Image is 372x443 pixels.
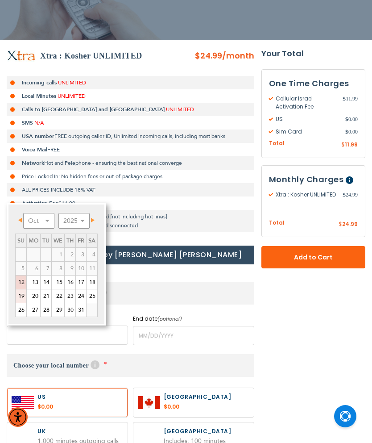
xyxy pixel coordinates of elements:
[47,146,60,153] span: FREE
[41,276,51,289] a: 14
[17,237,25,245] span: Sunday
[157,315,182,322] i: (optional)
[195,50,222,61] span: $24.99
[13,362,89,369] span: Choose your local number
[52,262,64,275] span: 8
[52,248,64,261] span: 1
[22,119,33,126] strong: SMS
[7,210,254,232] li: Only person to person calls included [not including hot lines] *If the line will be abused it wil...
[341,141,345,149] span: $
[18,218,22,222] span: Prev
[76,289,86,303] a: 24
[91,360,99,369] span: Help
[7,50,36,62] img: Xtra : Kosher UNLIMITED
[27,262,40,275] span: 6
[16,303,26,317] a: 26
[27,289,40,303] a: 20
[133,315,254,322] label: End date
[269,95,343,111] span: Cellular Israel Activation Fee
[58,200,75,207] span: $11.99
[269,128,345,136] span: Sim Card
[8,407,28,427] div: Accessibility Menu
[87,289,97,303] a: 25
[87,276,97,289] a: 18
[133,326,254,345] input: MM/DD/YYYY
[52,276,64,289] a: 15
[22,159,44,167] strong: Network
[343,191,346,199] span: $
[7,246,254,264] h1: This plan is approved by [PERSON_NAME] [PERSON_NAME]
[7,282,254,305] h3: When do you need service?
[88,237,95,245] span: Saturday
[58,92,86,100] span: UNLIMITED
[22,79,57,86] strong: Incoming calls
[22,92,56,100] strong: Local Minutes
[16,262,26,275] span: 5
[23,213,54,229] select: Select month
[44,159,182,167] span: Hot and Pelephone - ensuring the best national converge
[65,289,75,303] a: 23
[41,303,51,317] a: 28
[342,220,358,228] span: 24.99
[22,146,47,153] strong: Voice Mail
[42,237,50,245] span: Tuesday
[16,276,26,289] a: 12
[7,170,254,183] li: Price Locked In: No hidden fees or out-of-package charges
[76,248,86,261] span: 3
[7,183,254,196] li: ALL PRICES INCLUDE 18% VAT
[54,133,225,140] span: FREE outgoing caller ID, Unlimited incoming calls, including most banks
[222,49,254,63] span: /month
[346,176,353,184] span: Help
[22,106,165,113] strong: Calls to [GEOGRAPHIC_DATA] and [GEOGRAPHIC_DATA]
[261,47,365,60] strong: Your Total
[58,79,86,86] span: UNLIMITED
[345,128,348,136] span: $
[34,119,44,126] span: N/A
[343,191,358,199] span: 24.99
[41,262,51,275] span: 7
[65,262,75,275] span: 9
[76,303,86,317] a: 31
[41,289,51,303] a: 21
[261,246,365,268] button: Add to Cart
[87,262,97,275] span: 11
[65,303,75,317] a: 30
[345,115,348,123] span: $
[343,95,358,111] span: 11.99
[66,237,74,245] span: Thursday
[52,303,64,317] a: 29
[91,218,95,222] span: Next
[345,115,358,123] span: 0.00
[76,276,86,289] a: 17
[16,214,27,226] a: Prev
[343,95,346,103] span: $
[16,289,26,303] a: 19
[22,200,58,207] strong: Activation Fee
[345,128,358,136] span: 0.00
[269,139,285,148] span: Total
[269,191,343,199] span: Xtra : Kosher UNLIMITED
[339,221,342,229] span: $
[269,77,358,90] h3: One Time Charges
[65,248,75,261] span: 2
[166,106,194,113] span: UNLIMITED
[269,174,344,185] span: Monthly Charges
[40,49,142,63] h2: Xtra : Kosher UNLIMITED
[291,253,336,262] span: Add to Cart
[29,237,38,245] span: Monday
[76,262,86,275] span: 10
[65,276,75,289] a: 16
[7,326,128,345] input: MM/DD/YYYY
[86,214,97,226] a: Next
[269,115,345,123] span: US
[54,237,62,245] span: Wednesday
[269,219,285,227] span: Total
[345,141,358,148] span: 11.99
[58,213,90,229] select: Select year
[27,276,40,289] a: 13
[22,133,54,140] strong: USA number
[27,303,40,317] a: 27
[52,289,64,303] a: 22
[87,248,97,261] span: 4
[78,237,84,245] span: Friday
